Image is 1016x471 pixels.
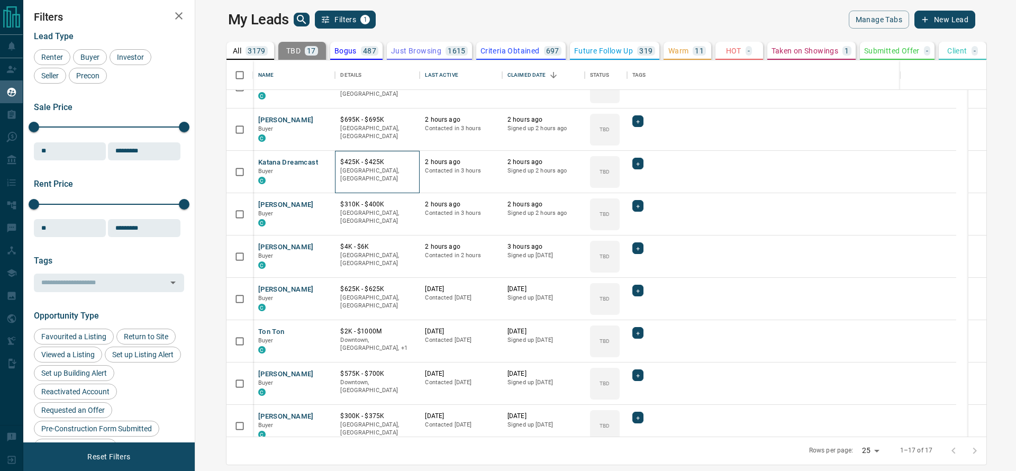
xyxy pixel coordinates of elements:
[34,49,70,65] div: Renter
[636,285,640,296] span: +
[34,384,117,400] div: Reactivated Account
[632,158,643,169] div: +
[258,252,274,259] span: Buyer
[600,379,610,387] p: TBD
[340,158,414,167] p: $425K - $425K
[80,448,137,466] button: Reset Filters
[507,209,579,218] p: Signed up 2 hours ago
[258,327,285,337] button: Ton Ton
[974,47,976,55] p: -
[425,421,497,429] p: Contacted [DATE]
[258,125,274,132] span: Buyer
[448,47,466,55] p: 1615
[425,158,497,167] p: 2 hours ago
[34,329,114,345] div: Favourited a Listing
[166,275,180,290] button: Open
[632,285,643,296] div: +
[38,332,110,341] span: Favourited a Listing
[38,406,108,414] span: Requested an Offer
[258,115,314,125] button: [PERSON_NAME]
[34,365,114,381] div: Set up Building Alert
[668,47,689,55] p: Warm
[340,327,414,336] p: $2K - $1000M
[258,134,266,142] div: condos.ca
[253,60,335,90] div: Name
[636,370,640,381] span: +
[361,16,369,23] span: 1
[258,337,274,344] span: Buyer
[600,337,610,345] p: TBD
[507,421,579,429] p: Signed up [DATE]
[340,378,414,395] p: Downtown, [GEOGRAPHIC_DATA]
[425,200,497,209] p: 2 hours ago
[947,47,967,55] p: Client
[258,60,274,90] div: Name
[507,294,579,302] p: Signed up [DATE]
[105,347,181,363] div: Set up Listing Alert
[340,336,414,352] p: Toronto
[258,369,314,379] button: [PERSON_NAME]
[340,369,414,378] p: $575K - $700K
[636,158,640,169] span: +
[546,47,559,55] p: 697
[363,47,376,55] p: 487
[507,412,579,421] p: [DATE]
[632,327,643,339] div: +
[425,285,497,294] p: [DATE]
[632,412,643,423] div: +
[590,60,610,90] div: Status
[38,71,62,80] span: Seller
[34,68,66,84] div: Seller
[258,168,274,175] span: Buyer
[34,102,72,112] span: Sale Price
[34,347,102,363] div: Viewed a Listing
[340,294,414,310] p: [GEOGRAPHIC_DATA], [GEOGRAPHIC_DATA]
[600,422,610,430] p: TBD
[425,251,497,260] p: Contacted in 2 hours
[507,327,579,336] p: [DATE]
[507,369,579,378] p: [DATE]
[425,124,497,133] p: Contacted in 3 hours
[600,252,610,260] p: TBD
[425,336,497,345] p: Contacted [DATE]
[258,304,266,311] div: condos.ca
[772,47,839,55] p: Taken on Showings
[726,47,741,55] p: HOT
[72,71,103,80] span: Precon
[258,242,314,252] button: [PERSON_NAME]
[258,422,274,429] span: Buyer
[425,242,497,251] p: 2 hours ago
[34,311,99,321] span: Opportunity Type
[340,167,414,183] p: [GEOGRAPHIC_DATA], [GEOGRAPHIC_DATA]
[546,68,561,83] button: Sort
[258,346,266,354] div: condos.ca
[600,125,610,133] p: TBD
[425,378,497,387] p: Contacted [DATE]
[258,261,266,269] div: condos.ca
[507,285,579,294] p: [DATE]
[632,242,643,254] div: +
[340,285,414,294] p: $625K - $625K
[258,177,266,184] div: condos.ca
[340,209,414,225] p: [GEOGRAPHIC_DATA], [GEOGRAPHIC_DATA]
[425,369,497,378] p: [DATE]
[113,53,148,61] span: Investor
[585,60,627,90] div: Status
[636,328,640,338] span: +
[340,251,414,268] p: [GEOGRAPHIC_DATA], [GEOGRAPHIC_DATA]
[258,200,314,210] button: [PERSON_NAME]
[627,60,956,90] div: Tags
[38,424,156,433] span: Pre-Construction Form Submitted
[248,47,266,55] p: 3179
[632,369,643,381] div: +
[507,242,579,251] p: 3 hours ago
[69,68,107,84] div: Precon
[845,47,849,55] p: 1
[507,336,579,345] p: Signed up [DATE]
[34,11,184,23] h2: Filters
[120,332,172,341] span: Return to Site
[307,47,316,55] p: 17
[420,60,502,90] div: Last Active
[748,47,750,55] p: -
[425,412,497,421] p: [DATE]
